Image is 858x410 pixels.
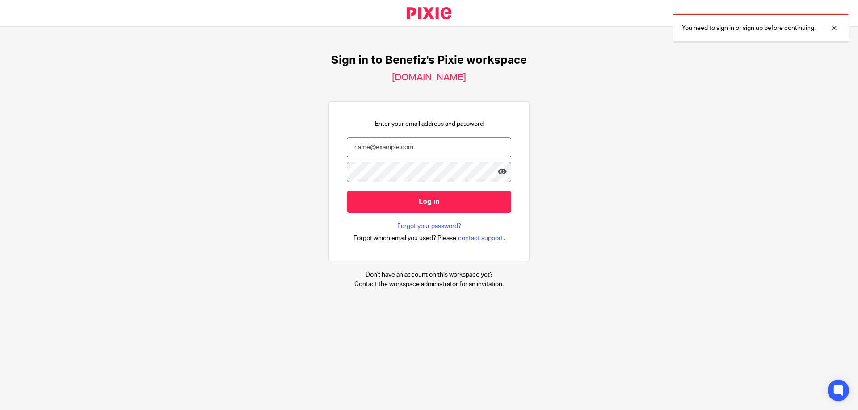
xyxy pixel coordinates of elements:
h2: [DOMAIN_NAME] [392,72,466,83]
p: Enter your email address and password [375,120,484,128]
h1: Sign in to Benefiz's Pixie workspace [331,54,527,67]
span: contact support [458,234,503,243]
span: Forgot which email you used? Please [353,234,456,243]
p: You need to sign in or sign up before continuing. [682,24,816,33]
p: Contact the workspace administrator for an invitation. [354,280,504,289]
div: . [353,233,505,243]
input: Log in [347,191,511,213]
input: name@example.com [347,137,511,157]
p: Don't have an account on this workspace yet? [354,270,504,279]
a: Forgot your password? [397,222,461,231]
